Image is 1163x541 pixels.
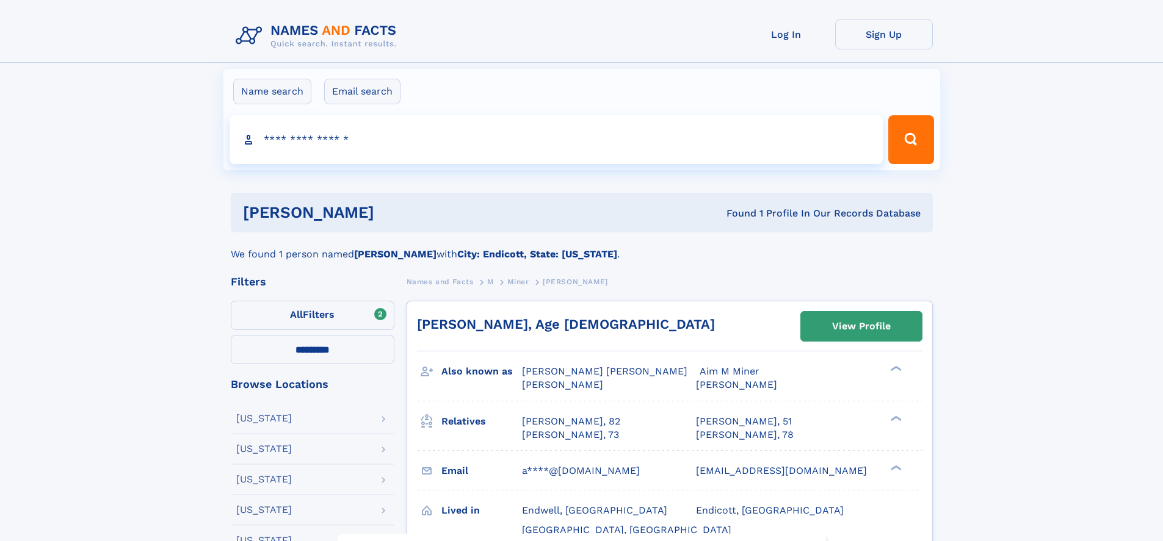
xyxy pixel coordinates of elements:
div: ❯ [888,414,902,422]
span: M [487,278,494,286]
a: Names and Facts [407,274,474,289]
h1: [PERSON_NAME] [243,205,551,220]
b: City: Endicott, State: [US_STATE] [457,248,617,260]
b: [PERSON_NAME] [354,248,437,260]
div: Browse Locations [231,379,394,390]
a: [PERSON_NAME], Age [DEMOGRAPHIC_DATA] [417,317,715,332]
a: [PERSON_NAME], 51 [696,415,792,428]
span: [PERSON_NAME] [522,379,603,390]
span: Endwell, [GEOGRAPHIC_DATA] [522,504,667,516]
div: Filters [231,276,394,287]
a: M [487,274,494,289]
span: Aim M Miner [700,365,759,377]
a: View Profile [801,312,922,341]
label: Name search [233,79,311,104]
div: We found 1 person named with . [231,232,933,262]
a: [PERSON_NAME], 82 [522,415,620,428]
a: Sign Up [835,20,933,49]
div: [US_STATE] [236,475,292,484]
div: ❯ [888,365,902,373]
input: search input [230,115,883,164]
img: Logo Names and Facts [231,20,407,52]
span: [GEOGRAPHIC_DATA], [GEOGRAPHIC_DATA] [522,524,731,536]
a: Log In [737,20,835,49]
span: [PERSON_NAME] [696,379,777,390]
div: [US_STATE] [236,414,292,423]
h3: Lived in [441,500,522,521]
a: Miner [507,274,529,289]
label: Filters [231,301,394,330]
a: [PERSON_NAME], 78 [696,428,794,442]
div: [US_STATE] [236,505,292,515]
div: ❯ [888,464,902,471]
h3: Relatives [441,411,522,432]
h3: Email [441,460,522,481]
span: [PERSON_NAME] [PERSON_NAME] [522,365,687,377]
div: [US_STATE] [236,444,292,454]
button: Search Button [888,115,933,164]
div: View Profile [832,312,891,340]
span: All [290,309,303,320]
label: Email search [324,79,400,104]
span: [PERSON_NAME] [543,278,608,286]
h3: Also known as [441,361,522,382]
a: [PERSON_NAME], 73 [522,428,619,442]
span: Endicott, [GEOGRAPHIC_DATA] [696,504,844,516]
span: Miner [507,278,529,286]
div: Found 1 Profile In Our Records Database [550,207,921,220]
span: [EMAIL_ADDRESS][DOMAIN_NAME] [696,465,867,476]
